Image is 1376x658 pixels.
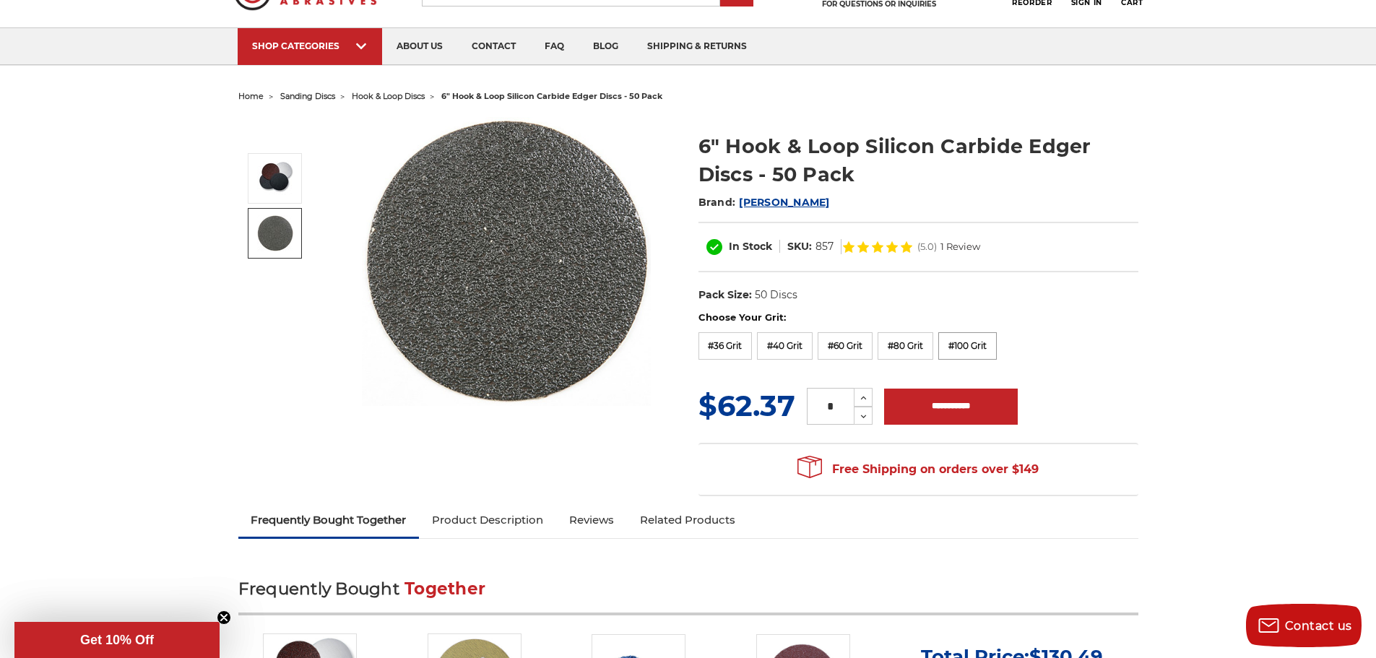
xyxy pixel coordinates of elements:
[441,91,662,101] span: 6" hook & loop silicon carbide edger discs - 50 pack
[815,239,834,254] dd: 857
[404,579,485,599] span: Together
[419,504,556,536] a: Product Description
[698,196,736,209] span: Brand:
[729,240,772,253] span: In Stock
[238,91,264,101] a: home
[579,28,633,65] a: blog
[556,504,627,536] a: Reviews
[280,91,335,101] a: sanding discs
[633,28,761,65] a: shipping & returns
[530,28,579,65] a: faq
[257,160,293,196] img: Silicon Carbide 6" Hook & Loop Edger Discs
[457,28,530,65] a: contact
[238,579,399,599] span: Frequently Bought
[755,287,797,303] dd: 50 Discs
[797,455,1039,484] span: Free Shipping on orders over $149
[698,132,1138,189] h1: 6" Hook & Loop Silicon Carbide Edger Discs - 50 Pack
[382,28,457,65] a: about us
[698,388,795,423] span: $62.37
[1285,619,1352,633] span: Contact us
[940,242,980,251] span: 1 Review
[14,622,220,658] div: Get 10% OffClose teaser
[352,91,425,101] a: hook & loop discs
[252,40,368,51] div: SHOP CATEGORIES
[698,311,1138,325] label: Choose Your Grit:
[1246,604,1362,647] button: Contact us
[217,610,231,625] button: Close teaser
[739,196,829,209] a: [PERSON_NAME]
[917,242,937,251] span: (5.0)
[627,504,748,536] a: Related Products
[238,504,420,536] a: Frequently Bought Together
[257,215,293,251] img: 6" Hook & Loop Silicon Carbide Edger Discs
[787,239,812,254] dt: SKU:
[698,287,752,303] dt: Pack Size:
[362,117,651,406] img: Silicon Carbide 6" Hook & Loop Edger Discs
[80,633,154,647] span: Get 10% Off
